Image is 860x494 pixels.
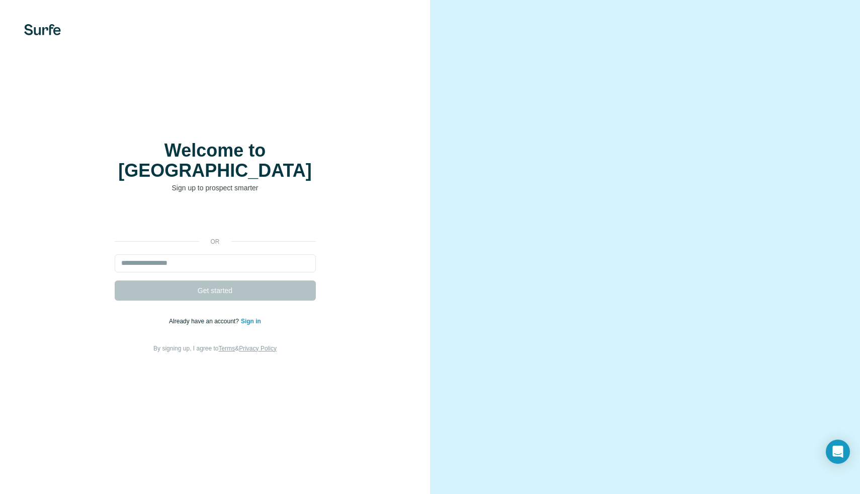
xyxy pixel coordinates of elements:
[169,318,241,325] span: Already have an account?
[24,24,61,35] img: Surfe's logo
[199,237,231,246] p: or
[115,140,316,181] h1: Welcome to [GEOGRAPHIC_DATA]
[110,208,321,230] iframe: Sign in with Google Button
[153,345,277,352] span: By signing up, I agree to &
[115,183,316,193] p: Sign up to prospect smarter
[219,345,235,352] a: Terms
[241,318,261,325] a: Sign in
[239,345,277,352] a: Privacy Policy
[826,440,850,464] div: Open Intercom Messenger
